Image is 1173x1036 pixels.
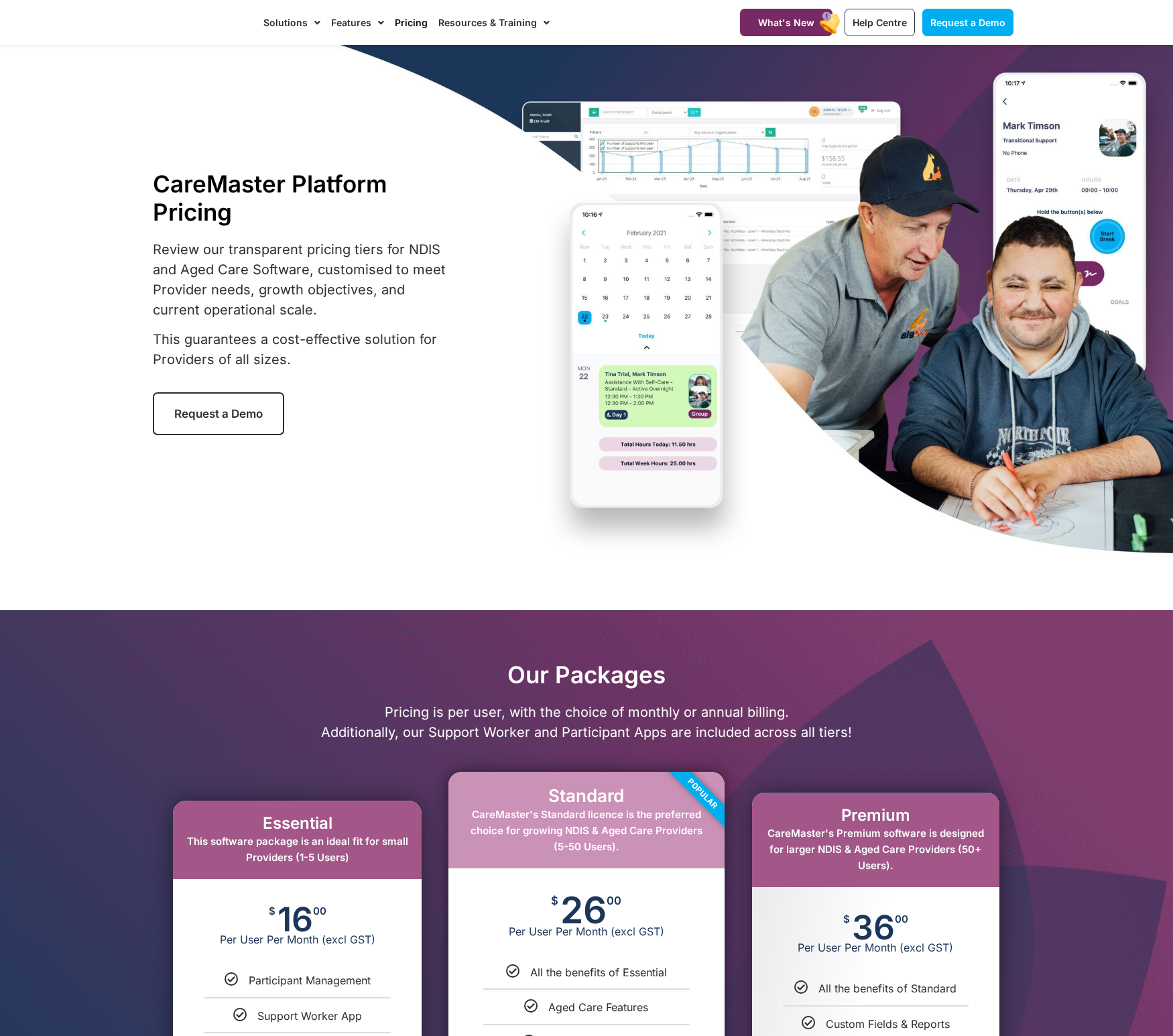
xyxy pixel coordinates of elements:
span: Request a Demo [174,407,263,420]
span: What's New [758,17,814,28]
span: Request a Demo [930,17,1005,28]
a: Request a Demo [922,9,1013,36]
h2: Premium [765,806,986,825]
span: CareMaster's Premium software is designed for larger NDIS & Aged Care Providers (50+ Users). [767,827,984,872]
h1: CareMaster Platform Pricing [153,170,454,226]
span: $ [269,906,275,916]
a: Help Centre [845,9,915,36]
span: $ [551,895,558,907]
span: Help Centre [853,17,907,28]
span: 00 [313,906,326,916]
span: Per User Per Month (excl GST) [448,925,724,938]
span: Aged Care Features [548,1000,648,1014]
span: 16 [277,906,313,933]
span: CareMaster's Standard licence is the preferred choice for growing NDIS & Aged Care Providers (5-5... [471,808,702,853]
span: Custom Fields & Reports [826,1017,950,1031]
span: All the benefits of Essential [530,966,667,979]
h2: Our Packages [153,660,1020,689]
span: 26 [560,895,607,925]
h2: Essential [186,814,408,833]
p: Pricing is per user, with the choice of monthly or annual billing. Additionally, our Support Work... [153,702,1020,742]
span: Participant Management [249,974,371,987]
span: Per User Per Month (excl GST) [752,941,999,954]
a: Request a Demo [153,392,284,435]
div: Popular [625,717,778,870]
p: Review our transparent pricing tiers for NDIS and Aged Care Software, customised to meet Provider... [153,239,454,320]
span: 00 [607,895,621,907]
span: Per User Per Month (excl GST) [173,933,422,946]
p: This guarantees a cost-effective solution for Providers of all sizes. [153,329,454,369]
span: 00 [895,914,908,924]
span: 36 [852,914,895,941]
a: What's New [740,9,832,36]
h2: Standard [462,785,711,806]
img: CareMaster Logo [160,13,250,33]
span: This software package is an ideal fit for small Providers (1-5 Users) [187,835,408,864]
span: Support Worker App [257,1009,362,1023]
span: All the benefits of Standard [818,982,956,995]
span: $ [843,914,850,924]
